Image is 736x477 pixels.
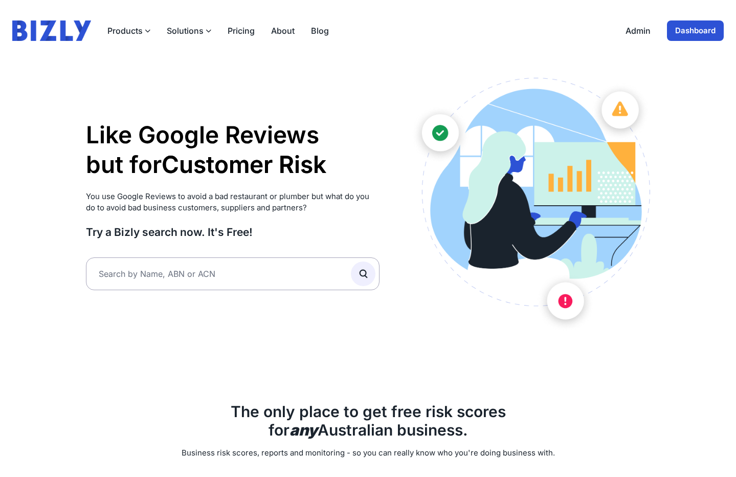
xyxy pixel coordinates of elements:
[228,25,255,37] a: Pricing
[107,25,150,37] button: Products
[86,402,651,439] h2: The only place to get free risk scores for Australian business.
[289,421,318,439] b: any
[86,120,380,179] h1: Like Google Reviews but for
[86,447,651,459] p: Business risk scores, reports and monitoring - so you can really know who you're doing business w...
[86,191,380,214] p: You use Google Reviews to avoid a bad restaurant or plumber but what do you do to avoid bad busin...
[626,25,651,37] a: Admin
[167,25,211,37] button: Solutions
[162,179,326,209] li: Supplier Risk
[271,25,295,37] a: About
[311,25,329,37] a: Blog
[86,257,380,290] input: Search by Name, ABN or ACN
[667,20,724,41] a: Dashboard
[86,225,380,239] h3: Try a Bizly search now. It's Free!
[162,150,326,180] li: Customer Risk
